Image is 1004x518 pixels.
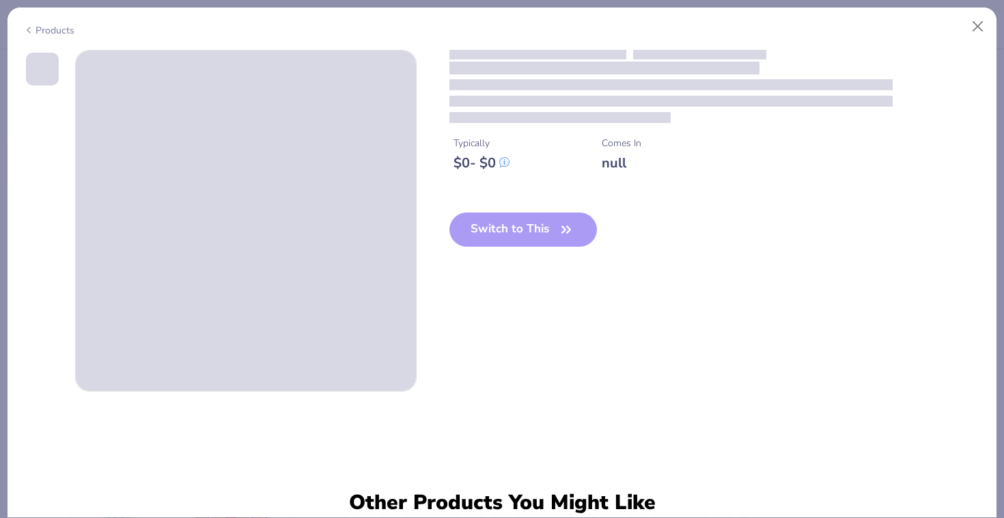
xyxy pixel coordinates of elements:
div: null [602,154,641,172]
div: Other Products You Might Like [340,491,664,515]
div: $ 0 - $ 0 [454,154,510,172]
div: Products [23,23,74,38]
div: Comes In [602,136,641,150]
button: Close [965,14,991,40]
div: Typically [454,136,510,150]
